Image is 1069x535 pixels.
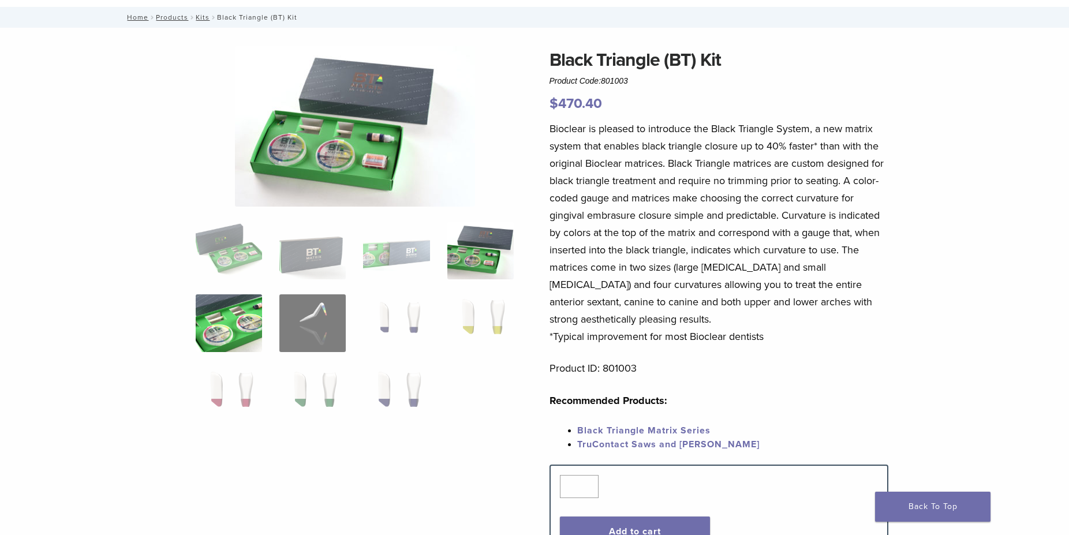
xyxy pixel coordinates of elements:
span: $ [550,95,558,112]
img: Black Triangle (BT) Kit - Image 8 [447,294,514,352]
img: Black Triangle (BT) Kit - Image 7 [363,294,429,352]
a: Black Triangle Matrix Series [577,425,711,436]
span: / [188,14,196,20]
span: Product Code: [550,76,628,85]
img: Black Triangle (BT) Kit - Image 4 [235,46,475,207]
a: Home [124,13,148,21]
img: Black Triangle (BT) Kit - Image 11 [363,367,429,425]
span: 801003 [601,76,628,85]
p: Product ID: 801003 [550,360,889,377]
a: Back To Top [875,492,990,522]
bdi: 470.40 [550,95,602,112]
a: Kits [196,13,210,21]
a: Products [156,13,188,21]
img: Black Triangle (BT) Kit - Image 10 [279,367,346,425]
img: Black Triangle (BT) Kit - Image 5 [196,294,262,352]
img: Black Triangle (BT) Kit - Image 2 [279,222,346,279]
span: / [210,14,217,20]
nav: Black Triangle (BT) Kit [119,7,950,28]
img: Black Triangle (BT) Kit - Image 6 [279,294,346,352]
strong: Recommended Products: [550,394,667,407]
span: / [148,14,156,20]
h1: Black Triangle (BT) Kit [550,46,889,74]
img: Intro-Black-Triangle-Kit-6-Copy-e1548792917662-324x324.jpg [196,222,262,279]
img: Black Triangle (BT) Kit - Image 4 [447,222,514,279]
img: Black Triangle (BT) Kit - Image 3 [363,222,429,279]
p: Bioclear is pleased to introduce the Black Triangle System, a new matrix system that enables blac... [550,120,889,345]
a: TruContact Saws and [PERSON_NAME] [577,439,760,450]
img: Black Triangle (BT) Kit - Image 9 [196,367,262,425]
